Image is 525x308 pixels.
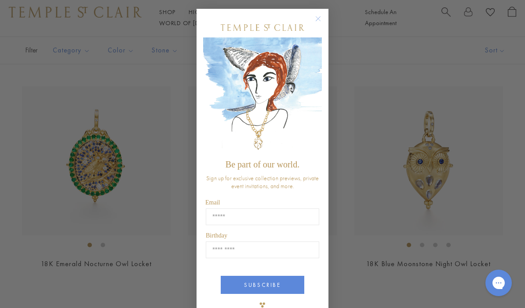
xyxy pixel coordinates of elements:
span: Birthday [206,232,227,239]
span: Sign up for exclusive collection previews, private event invitations, and more. [206,174,319,190]
span: Be part of our world. [226,160,299,169]
img: c4a9eb12-d91a-4d4a-8ee0-386386f4f338.jpeg [203,37,322,155]
span: Email [205,199,220,206]
iframe: Gorgias live chat messenger [481,267,516,299]
button: Close dialog [317,18,328,29]
img: Temple St. Clair [221,24,304,31]
button: SUBSCRIBE [221,276,304,294]
input: Email [206,208,319,225]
